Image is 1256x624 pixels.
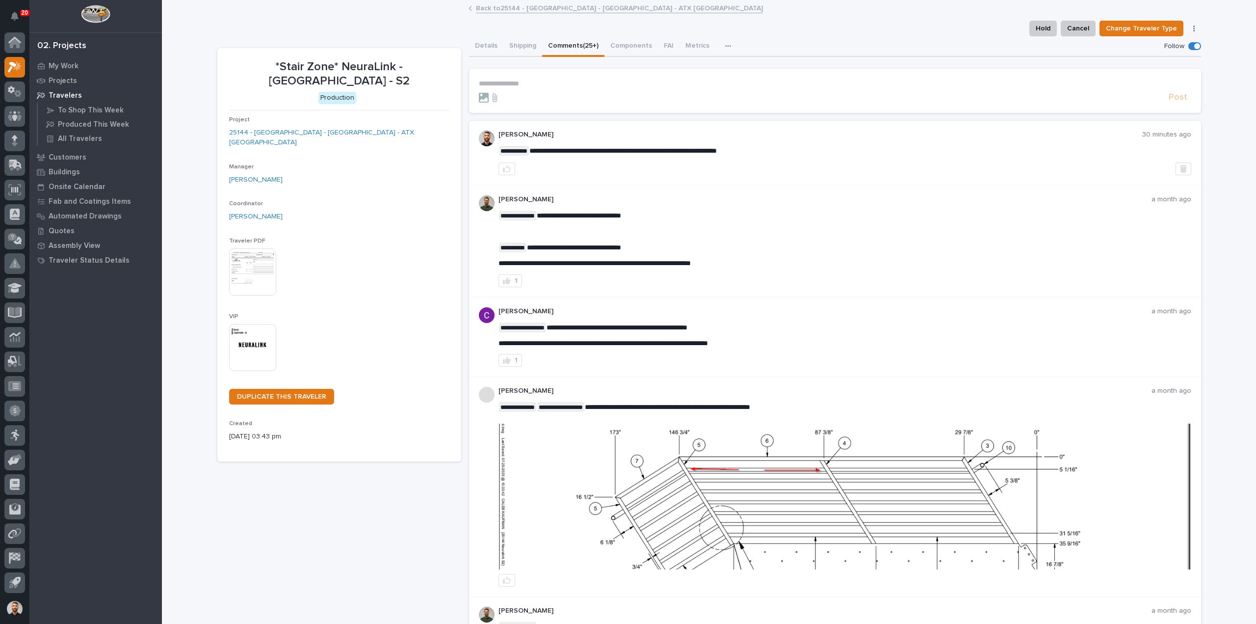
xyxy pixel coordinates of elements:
[29,238,162,253] a: Assembly View
[29,253,162,268] a: Traveler Status Details
[229,421,252,427] span: Created
[38,103,162,117] a: To Shop This Week
[1036,23,1050,34] span: Hold
[49,153,86,162] p: Customers
[29,194,162,209] a: Fab and Coatings Items
[1176,163,1191,175] button: Delete post
[498,607,1151,615] p: [PERSON_NAME]
[12,12,25,27] div: Notifications20
[1099,21,1183,36] button: Change Traveler Type
[498,195,1151,204] p: [PERSON_NAME]
[229,175,283,185] a: [PERSON_NAME]
[658,36,680,57] button: FAI
[229,164,254,170] span: Manager
[479,607,495,623] img: AATXAJw4slNr5ea0WduZQVIpKGhdapBAGQ9xVsOeEvl5=s96-c
[1151,387,1191,395] p: a month ago
[680,36,715,57] button: Metrics
[1169,92,1187,103] span: Post
[4,6,25,27] button: Notifications
[1142,131,1191,139] p: 30 minutes ago
[498,274,522,287] button: 1
[58,106,124,115] p: To Shop This Week
[479,195,495,211] img: AATXAJw4slNr5ea0WduZQVIpKGhdapBAGQ9xVsOeEvl5=s96-c
[49,197,131,206] p: Fab and Coatings Items
[479,131,495,146] img: AGNmyxaji213nCK4JzPdPN3H3CMBhXDSA2tJ_sy3UIa5=s96-c
[29,223,162,238] a: Quotes
[229,212,283,222] a: [PERSON_NAME]
[498,163,515,175] button: like this post
[58,120,129,129] p: Produced This Week
[1151,607,1191,615] p: a month ago
[29,164,162,179] a: Buildings
[503,36,542,57] button: Shipping
[49,227,75,236] p: Quotes
[4,598,25,619] button: users-avatar
[49,168,80,177] p: Buildings
[38,117,162,131] a: Produced This Week
[229,432,449,442] p: [DATE] 03:43 pm
[318,92,356,104] div: Production
[469,36,503,57] button: Details
[22,9,28,16] p: 20
[29,73,162,88] a: Projects
[29,150,162,164] a: Customers
[229,201,263,207] span: Coordinator
[37,41,86,52] div: 02. Projects
[229,389,334,405] a: DUPLICATE THIS TRAVELER
[38,132,162,145] a: All Travelers
[229,128,449,148] a: 25144 - [GEOGRAPHIC_DATA] - [GEOGRAPHIC_DATA] - ATX [GEOGRAPHIC_DATA]
[229,238,265,244] span: Traveler PDF
[237,393,326,400] span: DUPLICATE THIS TRAVELER
[542,36,604,57] button: Comments (25+)
[604,36,658,57] button: Components
[29,209,162,223] a: Automated Drawings
[49,242,100,250] p: Assembly View
[1061,21,1096,36] button: Cancel
[49,183,105,191] p: Onsite Calendar
[49,256,130,265] p: Traveler Status Details
[29,179,162,194] a: Onsite Calendar
[29,88,162,103] a: Travelers
[229,314,238,320] span: VIP
[1164,42,1184,51] p: Follow
[498,307,1151,316] p: [PERSON_NAME]
[1151,195,1191,204] p: a month ago
[81,5,110,23] img: Workspace Logo
[49,91,82,100] p: Travelers
[229,117,250,123] span: Project
[1106,23,1177,34] span: Change Traveler Type
[229,60,449,88] p: *Stair Zone* NeuraLink - [GEOGRAPHIC_DATA] - S2
[515,357,518,364] div: 1
[515,277,518,284] div: 1
[476,2,763,13] a: Back to25144 - [GEOGRAPHIC_DATA] - [GEOGRAPHIC_DATA] - ATX [GEOGRAPHIC_DATA]
[29,58,162,73] a: My Work
[49,62,78,71] p: My Work
[479,307,495,323] img: AItbvmm9XFGwq9MR7ZO9lVE1d7-1VhVxQizPsTd1Fh95=s96-c
[1029,21,1057,36] button: Hold
[498,574,515,587] button: like this post
[49,212,122,221] p: Automated Drawings
[1067,23,1089,34] span: Cancel
[49,77,77,85] p: Projects
[498,387,1151,395] p: [PERSON_NAME]
[58,135,102,143] p: All Travelers
[498,354,522,367] button: 1
[498,131,1142,139] p: [PERSON_NAME]
[1165,92,1191,103] button: Post
[1151,307,1191,316] p: a month ago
